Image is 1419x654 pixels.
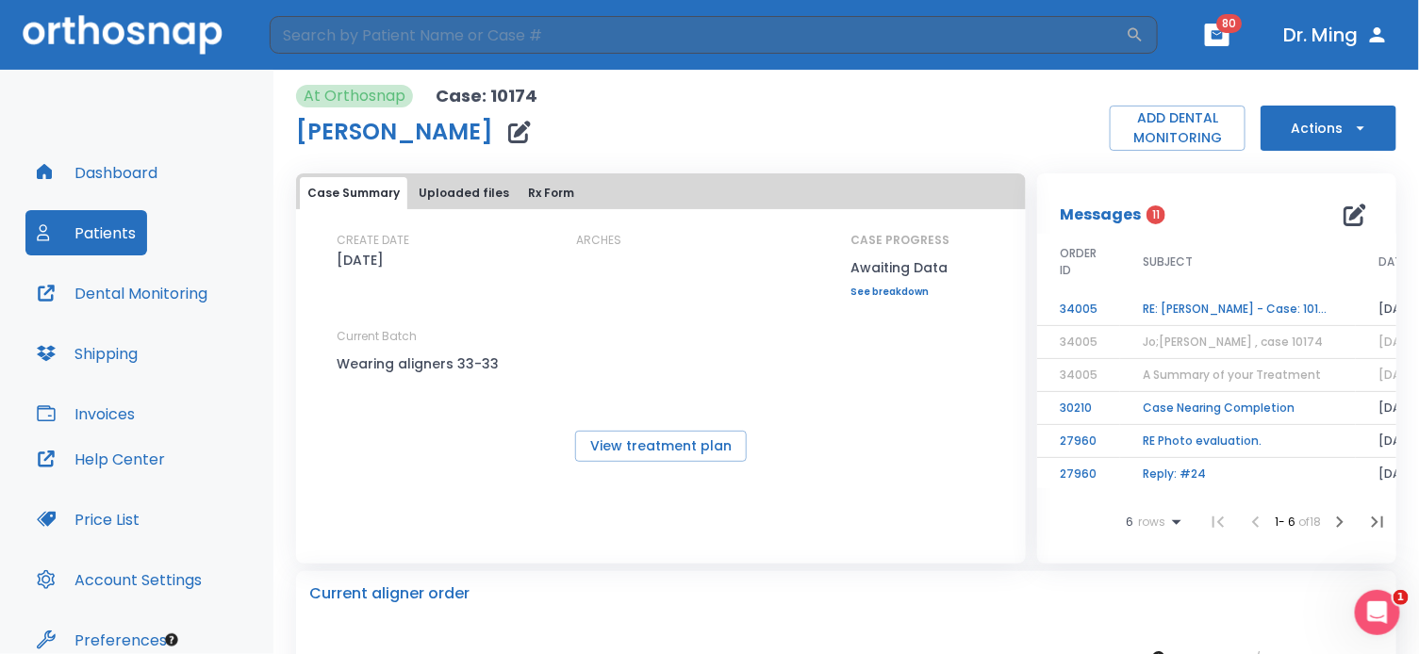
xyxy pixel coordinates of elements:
[1120,458,1356,491] td: Reply: #24
[1217,14,1243,33] span: 80
[337,352,506,375] p: Wearing aligners 33-33
[1120,392,1356,425] td: Case Nearing Completion
[1147,205,1165,224] span: 11
[1261,106,1396,151] button: Actions
[1275,514,1298,530] span: 1 - 6
[25,270,219,316] button: Dental Monitoring
[1037,293,1120,326] td: 34005
[1037,458,1120,491] td: 27960
[851,286,950,298] a: See breakdown
[1133,515,1165,529] span: rows
[304,85,405,107] p: At Orthosnap
[296,121,493,143] h1: [PERSON_NAME]
[309,582,470,605] p: Current aligner order
[337,249,384,271] p: [DATE]
[25,150,169,195] button: Dashboard
[1060,367,1097,383] span: 34005
[851,232,950,249] p: CASE PROGRESS
[25,557,213,602] button: Account Settings
[1037,392,1120,425] td: 30210
[1378,334,1419,350] span: [DATE]
[411,177,517,209] button: Uploaded files
[1143,334,1323,350] span: Jo;[PERSON_NAME] , case 10174
[1126,515,1133,529] span: 6
[851,256,950,279] p: Awaiting Data
[1037,425,1120,458] td: 27960
[1298,514,1321,530] span: of 18
[1120,293,1356,326] td: RE: [PERSON_NAME] - Case: 10174
[25,331,149,376] button: Shipping
[1378,253,1408,270] span: DATE
[300,177,407,209] button: Case Summary
[1120,425,1356,458] td: RE Photo evaluation.
[337,328,506,345] p: Current Batch
[1060,204,1141,226] p: Messages
[337,232,409,249] p: CREATE DATE
[25,436,176,482] button: Help Center
[25,210,147,255] button: Patients
[25,391,146,436] button: Invoices
[1378,367,1419,383] span: [DATE]
[576,232,621,249] p: ARCHES
[23,15,223,54] img: Orthosnap
[270,16,1126,54] input: Search by Patient Name or Case #
[1143,253,1193,270] span: SUBJECT
[1394,590,1409,605] span: 1
[1355,590,1400,635] iframe: Intercom live chat
[1277,18,1396,52] button: Dr. Ming
[300,177,1022,209] div: tabs
[1060,334,1097,350] span: 34005
[1143,367,1321,383] span: A Summary of your Treatment
[1060,245,1097,279] span: ORDER ID
[436,85,537,107] p: Case: 10174
[1110,106,1246,151] button: ADD DENTAL MONITORING
[163,631,180,648] div: Tooltip anchor
[25,497,151,542] button: Price List
[520,177,582,209] button: Rx Form
[575,431,747,462] button: View treatment plan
